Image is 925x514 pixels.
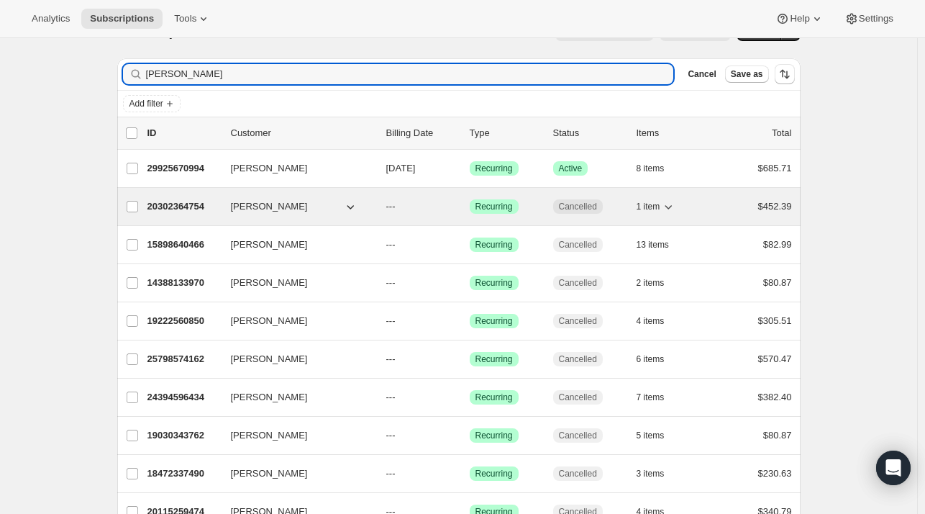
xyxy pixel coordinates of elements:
[147,466,219,481] p: 18472337490
[637,126,708,140] div: Items
[165,9,219,29] button: Tools
[147,126,792,140] div: IDCustomerBilling DateTypeStatusItemsTotal
[637,425,680,446] button: 5 items
[231,352,308,366] span: [PERSON_NAME]
[731,68,763,80] span: Save as
[637,311,680,331] button: 4 items
[763,277,792,288] span: $80.87
[123,95,181,112] button: Add filter
[637,464,680,484] button: 3 items
[222,233,366,256] button: [PERSON_NAME]
[231,126,375,140] p: Customer
[386,468,396,479] span: ---
[637,277,665,289] span: 2 items
[790,13,809,24] span: Help
[475,239,513,251] span: Recurring
[222,424,366,447] button: [PERSON_NAME]
[231,466,308,481] span: [PERSON_NAME]
[637,353,665,365] span: 6 items
[475,277,513,289] span: Recurring
[147,464,792,484] div: 18472337490[PERSON_NAME]---SuccessRecurringCancelled3 items$230.63
[637,468,665,479] span: 3 items
[637,158,680,179] button: 8 items
[146,64,674,84] input: Filter subscribers
[147,352,219,366] p: 25798574162
[758,163,792,173] span: $685.71
[758,468,792,479] span: $230.63
[475,163,513,174] span: Recurring
[174,13,196,24] span: Tools
[147,273,792,293] div: 14388133970[PERSON_NAME]---SuccessRecurringCancelled2 items$80.87
[129,98,163,109] span: Add filter
[147,197,792,217] div: 20302364754[PERSON_NAME]---SuccessRecurringCancelled1 item$452.39
[758,315,792,326] span: $305.51
[475,201,513,212] span: Recurring
[559,239,597,251] span: Cancelled
[147,349,792,369] div: 25798574162[PERSON_NAME]---SuccessRecurringCancelled6 items$570.47
[231,314,308,328] span: [PERSON_NAME]
[637,349,680,369] button: 6 items
[386,163,416,173] span: [DATE]
[859,13,893,24] span: Settings
[637,235,685,255] button: 13 items
[147,425,792,446] div: 19030343762[PERSON_NAME]---SuccessRecurringCancelled5 items$80.87
[559,201,597,212] span: Cancelled
[222,348,366,371] button: [PERSON_NAME]
[231,428,308,443] span: [PERSON_NAME]
[147,390,219,405] p: 24394596434
[386,201,396,212] span: ---
[147,276,219,290] p: 14388133970
[386,239,396,250] span: ---
[231,199,308,214] span: [PERSON_NAME]
[475,430,513,441] span: Recurring
[637,201,660,212] span: 1 item
[836,9,902,29] button: Settings
[222,195,366,218] button: [PERSON_NAME]
[147,126,219,140] p: ID
[231,276,308,290] span: [PERSON_NAME]
[147,235,792,255] div: 15898640466[PERSON_NAME]---SuccessRecurringCancelled13 items$82.99
[81,9,163,29] button: Subscriptions
[767,9,832,29] button: Help
[386,353,396,364] span: ---
[222,310,366,333] button: [PERSON_NAME]
[688,68,716,80] span: Cancel
[147,238,219,252] p: 15898640466
[772,126,791,140] p: Total
[231,161,308,176] span: [PERSON_NAME]
[559,392,597,403] span: Cancelled
[147,199,219,214] p: 20302364754
[147,387,792,407] div: 24394596434[PERSON_NAME]---SuccessRecurringCancelled7 items$382.40
[637,239,669,251] span: 13 items
[386,315,396,326] span: ---
[637,163,665,174] span: 8 items
[231,390,308,405] span: [PERSON_NAME]
[763,239,792,250] span: $82.99
[90,13,154,24] span: Subscriptions
[386,277,396,288] span: ---
[222,157,366,180] button: [PERSON_NAME]
[475,315,513,327] span: Recurring
[758,392,792,402] span: $382.40
[758,353,792,364] span: $570.47
[147,158,792,179] div: 29925670994[PERSON_NAME][DATE]SuccessRecurringSuccessActive8 items$685.71
[682,66,721,83] button: Cancel
[475,392,513,403] span: Recurring
[386,392,396,402] span: ---
[386,126,458,140] p: Billing Date
[559,163,583,174] span: Active
[470,126,542,140] div: Type
[222,271,366,294] button: [PERSON_NAME]
[758,201,792,212] span: $452.39
[32,13,70,24] span: Analytics
[147,428,219,443] p: 19030343762
[637,392,665,403] span: 7 items
[475,353,513,365] span: Recurring
[475,468,513,479] span: Recurring
[386,430,396,441] span: ---
[147,311,792,331] div: 19222560850[PERSON_NAME]---SuccessRecurringCancelled4 items$305.51
[147,314,219,328] p: 19222560850
[147,161,219,176] p: 29925670994
[775,64,795,84] button: Sort the results
[559,353,597,365] span: Cancelled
